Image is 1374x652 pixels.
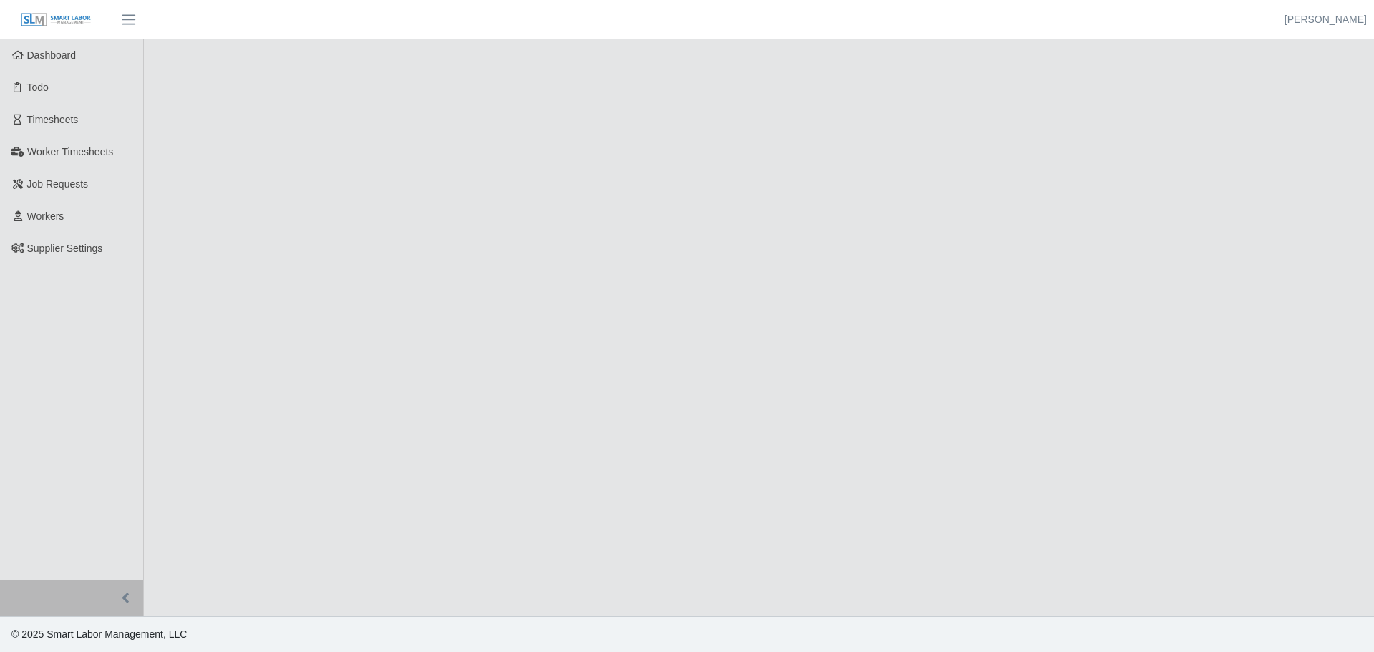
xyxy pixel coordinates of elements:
[27,178,89,190] span: Job Requests
[27,210,64,222] span: Workers
[20,12,92,28] img: SLM Logo
[1285,12,1367,27] a: [PERSON_NAME]
[27,49,77,61] span: Dashboard
[27,82,49,93] span: Todo
[27,146,113,157] span: Worker Timesheets
[27,114,79,125] span: Timesheets
[11,628,187,640] span: © 2025 Smart Labor Management, LLC
[27,243,103,254] span: Supplier Settings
